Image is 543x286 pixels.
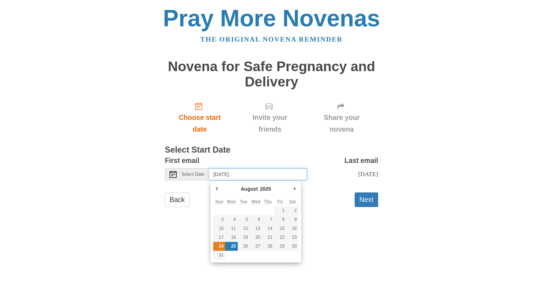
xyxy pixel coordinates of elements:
abbr: Monday [227,199,236,204]
button: 17 [213,233,225,242]
button: 8 [274,215,286,224]
button: 31 [213,251,225,260]
button: 25 [225,242,237,251]
div: August [240,184,259,194]
button: 12 [238,224,250,233]
h3: Select Start Date [165,145,378,155]
span: Select Date [182,172,204,177]
button: 4 [225,215,237,224]
abbr: Thursday [264,199,272,204]
button: Previous Month [213,184,220,194]
button: 26 [238,242,250,251]
button: 21 [262,233,274,242]
abbr: Sunday [215,199,224,204]
button: 11 [225,224,237,233]
button: 27 [250,242,262,251]
input: Use the arrow keys to pick a date [209,168,307,180]
button: 9 [286,215,299,224]
button: 19 [238,233,250,242]
div: Click "Next" to confirm your start date first. [235,96,305,139]
button: 24 [213,242,225,251]
div: Click "Next" to confirm your start date first. [305,96,378,139]
button: 22 [274,233,286,242]
span: [DATE] [358,170,378,178]
abbr: Wednesday [251,199,260,204]
button: 13 [250,224,262,233]
abbr: Saturday [289,199,296,204]
button: 29 [274,242,286,251]
a: Pray More Novenas [163,5,380,31]
button: 30 [286,242,299,251]
span: Choose start date [172,112,227,135]
button: 15 [274,224,286,233]
abbr: Friday [278,199,283,204]
div: 2025 [259,184,272,194]
a: Choose start date [165,96,235,139]
button: 18 [225,233,237,242]
button: 1 [274,206,286,215]
button: 5 [238,215,250,224]
a: The original novena reminder [200,36,343,43]
button: 23 [286,233,299,242]
span: Invite your friends [242,112,298,135]
button: 6 [250,215,262,224]
button: 7 [262,215,274,224]
abbr: Tuesday [240,199,247,204]
button: 14 [262,224,274,233]
label: Last email [344,155,378,166]
button: 3 [213,215,225,224]
h1: Novena for Safe Pregnancy and Delivery [165,59,378,89]
button: 2 [286,206,299,215]
button: 28 [262,242,274,251]
button: Next [355,192,378,207]
button: 16 [286,224,299,233]
a: Back [165,192,189,207]
button: Next Month [291,184,299,194]
span: Share your novena [312,112,371,135]
button: 20 [250,233,262,242]
button: 10 [213,224,225,233]
label: First email [165,155,199,166]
